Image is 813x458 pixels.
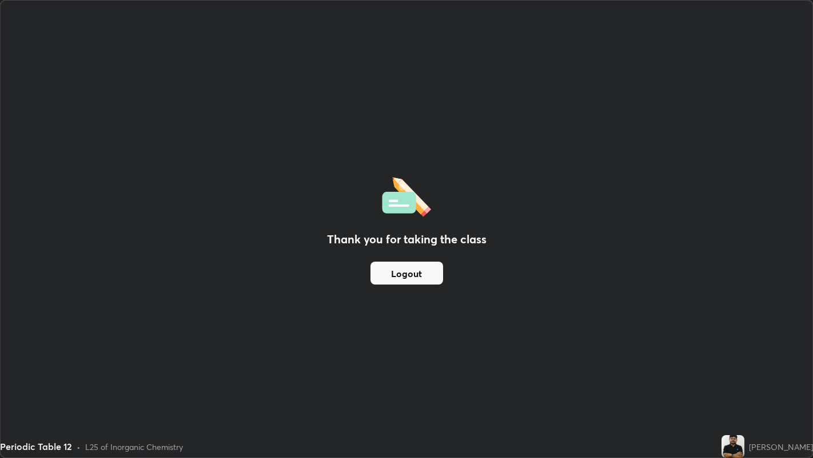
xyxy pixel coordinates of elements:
img: offlineFeedback.1438e8b3.svg [382,173,431,217]
div: [PERSON_NAME] [749,441,813,453]
button: Logout [370,262,443,285]
div: L25 of Inorganic Chemistry [85,441,183,453]
h2: Thank you for taking the class [327,231,487,248]
img: d32c70f87a0b4f19b114348ebca7561d.jpg [722,435,744,458]
div: • [77,441,81,453]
